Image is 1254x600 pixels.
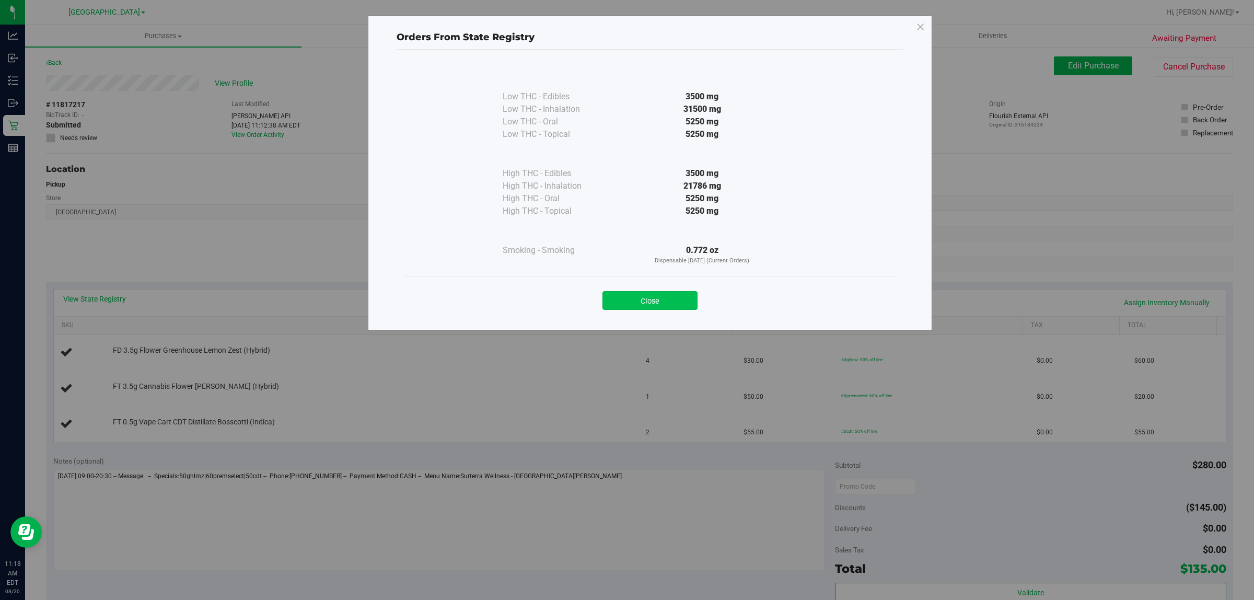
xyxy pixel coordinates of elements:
div: High THC - Edibles [503,167,607,180]
div: 5250 mg [607,128,797,141]
div: High THC - Oral [503,192,607,205]
div: Smoking - Smoking [503,244,607,257]
iframe: Resource center [10,516,42,548]
button: Close [602,291,698,310]
div: 0.772 oz [607,244,797,266]
div: 21786 mg [607,180,797,192]
div: High THC - Topical [503,205,607,217]
div: Low THC - Topical [503,128,607,141]
p: Dispensable [DATE] (Current Orders) [607,257,797,266]
div: 31500 mg [607,103,797,116]
div: High THC - Inhalation [503,180,607,192]
div: 5250 mg [607,205,797,217]
div: Low THC - Edibles [503,90,607,103]
div: Low THC - Inhalation [503,103,607,116]
div: 3500 mg [607,90,797,103]
div: 3500 mg [607,167,797,180]
div: 5250 mg [607,116,797,128]
div: 5250 mg [607,192,797,205]
div: Low THC - Oral [503,116,607,128]
span: Orders From State Registry [397,31,535,43]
